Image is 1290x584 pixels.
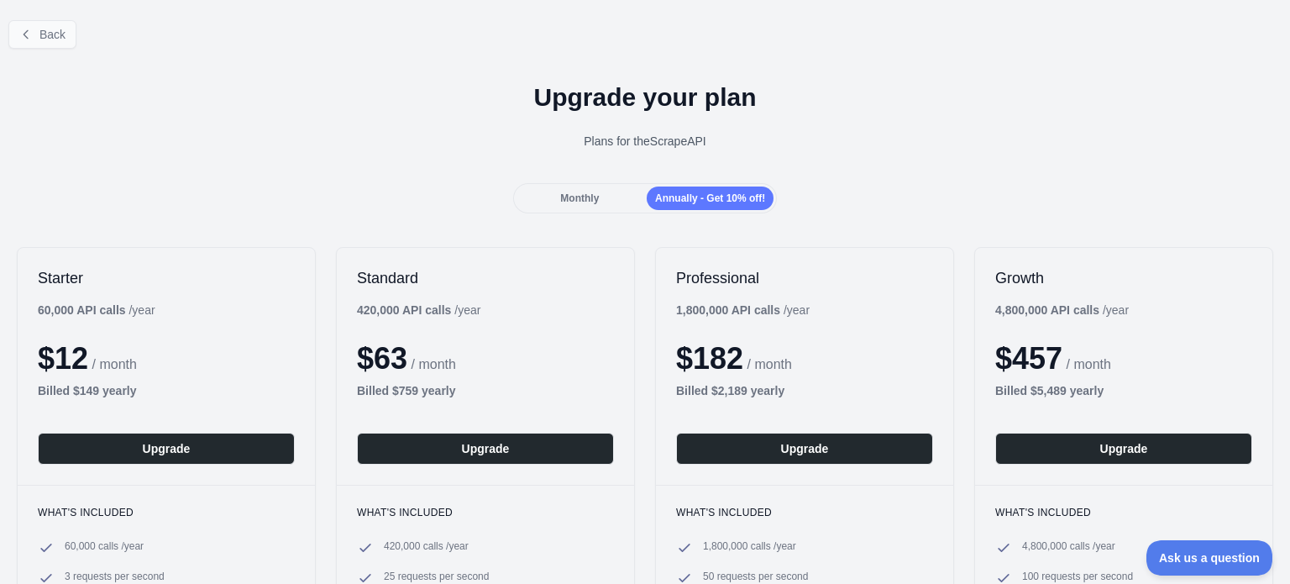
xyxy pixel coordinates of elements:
[1146,540,1273,576] iframe: Toggle Customer Support
[676,303,780,317] b: 1,800,000 API calls
[995,268,1252,288] h2: Growth
[995,303,1099,317] b: 4,800,000 API calls
[676,302,810,318] div: / year
[357,268,614,288] h2: Standard
[676,341,743,376] span: $ 182
[995,341,1062,376] span: $ 457
[357,302,480,318] div: / year
[995,302,1129,318] div: / year
[676,268,933,288] h2: Professional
